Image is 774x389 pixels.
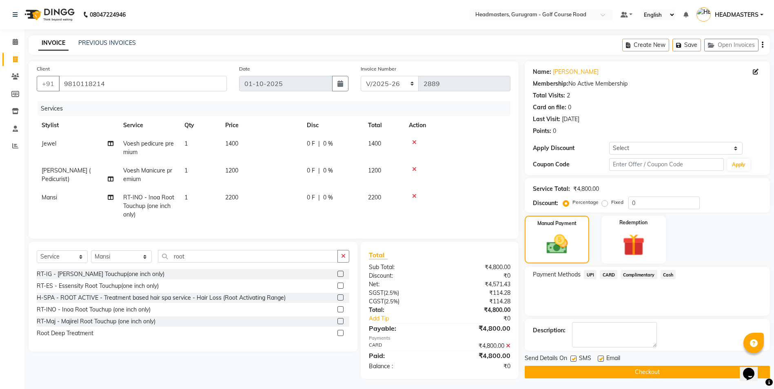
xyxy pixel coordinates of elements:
div: 0 [553,127,556,135]
div: ₹0 [440,362,517,371]
div: ₹4,800.00 [440,342,517,350]
span: 1400 [225,140,238,147]
button: Apply [727,159,750,171]
div: [DATE] [562,115,579,124]
span: Jewel [42,140,56,147]
th: Disc [302,116,363,135]
div: Sub Total: [363,263,440,272]
a: [PERSON_NAME] [553,68,599,76]
div: Payments [369,335,510,342]
div: RT-IG - [PERSON_NAME] Touchup(one inch only) [37,270,164,278]
div: Discount: [533,199,558,208]
th: Service [118,116,180,135]
span: CGST [369,298,384,305]
div: Total Visits: [533,91,565,100]
span: SMS [579,354,591,364]
div: Total: [363,306,440,314]
div: Apply Discount [533,144,609,153]
span: 2.5% [386,298,398,305]
div: Balance : [363,362,440,371]
th: Total [363,116,404,135]
div: Paid: [363,351,440,360]
span: Voesh Manicure premium [123,167,172,183]
a: INVOICE [38,36,69,51]
span: 1 [184,194,188,201]
label: Manual Payment [537,220,577,227]
div: Root Deep Treatment [37,329,93,338]
span: 1 [184,140,188,147]
button: Checkout [525,366,770,378]
span: 0 % [323,139,333,148]
a: PREVIOUS INVOICES [78,39,136,46]
div: 2 [567,91,570,100]
div: ( ) [363,297,440,306]
button: Save [672,39,701,51]
img: logo [21,3,77,26]
span: Payment Methods [533,270,581,279]
div: Coupon Code [533,160,609,169]
div: ₹4,800.00 [440,263,517,272]
div: ₹0 [440,272,517,280]
input: Enter Offer / Coupon Code [609,158,723,171]
span: UPI [584,270,597,279]
span: Mansi [42,194,57,201]
span: 1200 [225,167,238,174]
label: Client [37,65,50,73]
div: Card on file: [533,103,566,112]
div: Membership: [533,80,568,88]
span: 0 F [307,166,315,175]
div: Net: [363,280,440,289]
button: +91 [37,76,60,91]
label: Invoice Number [361,65,396,73]
div: RT-Maj - Majirel Root Touchup (one inch only) [37,317,155,326]
span: Complimentary [621,270,657,279]
th: Qty [180,116,220,135]
div: ₹0 [452,314,517,323]
div: ₹4,800.00 [440,351,517,360]
input: Search by Name/Mobile/Email/Code [59,76,227,91]
span: 1 [184,167,188,174]
div: ₹4,571.43 [440,280,517,289]
button: Open Invoices [704,39,758,51]
span: Email [606,354,620,364]
div: Payable: [363,323,440,333]
div: Name: [533,68,551,76]
span: HEADMASTERS [715,11,758,19]
div: ₹4,800.00 [440,323,517,333]
div: CARD [363,342,440,350]
div: Services [38,101,517,116]
span: Voesh pedicure premium [123,140,174,156]
label: Percentage [572,199,599,206]
div: ₹114.28 [440,289,517,297]
button: Create New [622,39,669,51]
span: RT-INO - Inoa Root Touchup (one inch only) [123,194,174,218]
img: HEADMASTERS [696,7,711,22]
div: ₹114.28 [440,297,517,306]
div: Discount: [363,272,440,280]
span: 0 F [307,139,315,148]
th: Price [220,116,302,135]
span: Total [369,251,388,259]
input: Search or Scan [158,250,338,263]
div: ( ) [363,289,440,297]
label: Fixed [611,199,623,206]
div: Points: [533,127,551,135]
div: RT-INO - Inoa Root Touchup (one inch only) [37,305,151,314]
span: 1400 [368,140,381,147]
span: 0 F [307,193,315,202]
div: Last Visit: [533,115,560,124]
span: 2200 [368,194,381,201]
label: Redemption [619,219,648,226]
th: Stylist [37,116,118,135]
b: 08047224946 [90,3,126,26]
span: CARD [600,270,617,279]
a: Add Tip [363,314,452,323]
div: Description: [533,326,566,335]
img: _gift.svg [616,231,652,259]
span: | [318,139,320,148]
span: [PERSON_NAME] ( Pedicurist) [42,167,91,183]
span: | [318,166,320,175]
div: ₹4,800.00 [573,185,599,193]
img: _cash.svg [540,232,574,256]
div: 0 [568,103,571,112]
